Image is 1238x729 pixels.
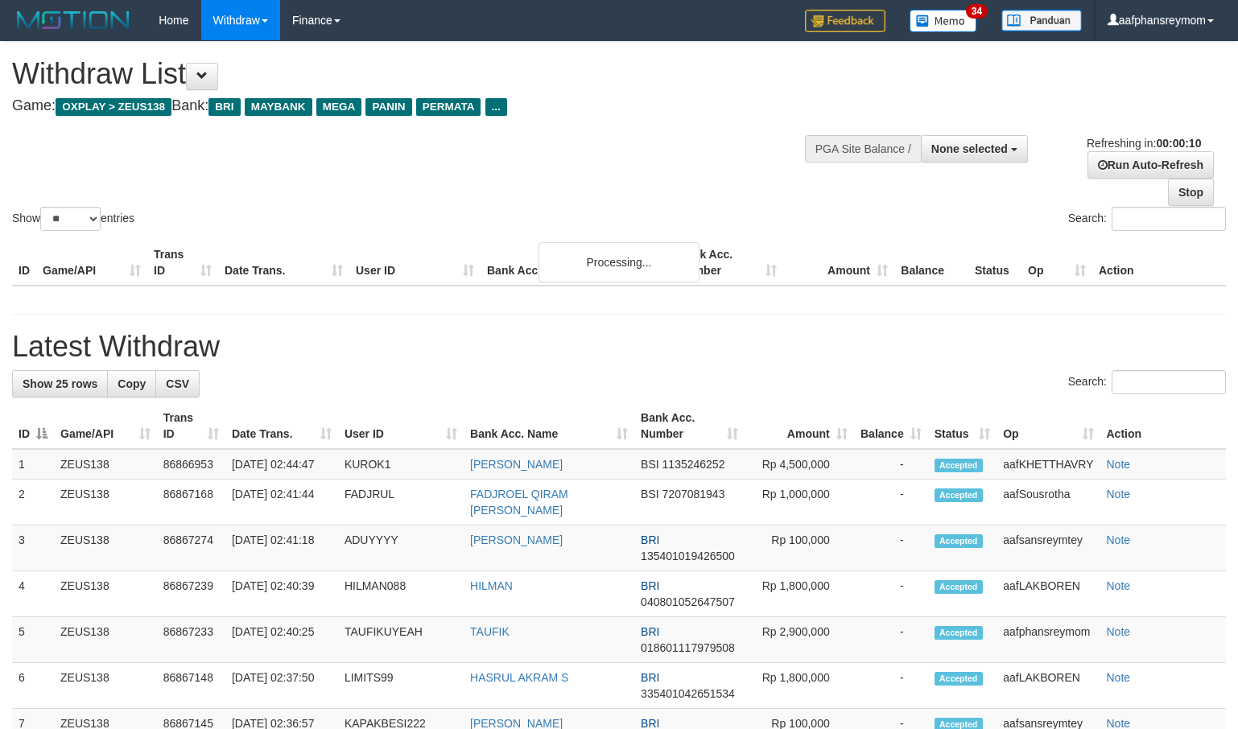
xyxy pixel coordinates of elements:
[12,207,134,231] label: Show entries
[539,242,699,282] div: Processing...
[1087,137,1201,150] span: Refreshing in:
[1107,625,1131,638] a: Note
[338,480,464,525] td: FADJRUL
[338,663,464,709] td: LIMITS99
[894,240,968,286] th: Balance
[641,595,735,608] span: Copy 040801052647507 to clipboard
[935,459,983,472] span: Accepted
[1156,137,1201,150] strong: 00:00:10
[641,687,735,700] span: Copy 335401042651534 to clipboard
[641,625,659,638] span: BRI
[997,525,1100,571] td: aafsansreymtey
[921,135,1028,163] button: None selected
[935,488,983,502] span: Accepted
[662,458,725,471] span: Copy 1135246252 to clipboard
[365,98,411,116] span: PANIN
[1107,579,1131,592] a: Note
[54,449,157,480] td: ZEUS138
[225,525,338,571] td: [DATE] 02:41:18
[338,403,464,449] th: User ID: activate to sort column ascending
[40,207,101,231] select: Showentries
[225,663,338,709] td: [DATE] 02:37:50
[107,370,156,397] a: Copy
[225,571,338,617] td: [DATE] 02:40:39
[641,458,659,471] span: BSI
[745,617,854,663] td: Rp 2,900,000
[1107,671,1131,684] a: Note
[1087,151,1214,179] a: Run Auto-Refresh
[997,480,1100,525] td: aafSousrotha
[157,403,225,449] th: Trans ID: activate to sort column ascending
[54,480,157,525] td: ZEUS138
[470,533,563,546] a: [PERSON_NAME]
[854,617,928,663] td: -
[338,571,464,617] td: HILMAN088
[225,617,338,663] td: [DATE] 02:40:25
[641,671,659,684] span: BRI
[157,663,225,709] td: 86867148
[783,240,894,286] th: Amount
[854,449,928,480] td: -
[316,98,362,116] span: MEGA
[54,571,157,617] td: ZEUS138
[935,626,983,640] span: Accepted
[935,672,983,686] span: Accepted
[641,579,659,592] span: BRI
[641,550,735,562] span: Copy 135401019426500 to clipboard
[997,571,1100,617] td: aafLAKBOREN
[12,480,54,525] td: 2
[968,240,1021,286] th: Status
[997,449,1100,480] td: aafKHETTHAVRY
[12,331,1226,363] h1: Latest Withdraw
[966,4,988,19] span: 34
[166,377,189,390] span: CSV
[854,403,928,449] th: Balance: activate to sort column ascending
[1092,240,1226,286] th: Action
[245,98,312,116] span: MAYBANK
[935,580,983,594] span: Accepted
[338,449,464,480] td: KUROK1
[12,240,36,286] th: ID
[641,641,735,654] span: Copy 018601117979508 to clipboard
[854,663,928,709] td: -
[12,58,809,90] h1: Withdraw List
[157,617,225,663] td: 86867233
[218,240,349,286] th: Date Trans.
[1100,403,1227,449] th: Action
[464,403,634,449] th: Bank Acc. Name: activate to sort column ascending
[997,663,1100,709] td: aafLAKBOREN
[1068,207,1226,231] label: Search:
[338,525,464,571] td: ADUYYYY
[745,480,854,525] td: Rp 1,000,000
[157,480,225,525] td: 86867168
[12,8,134,32] img: MOTION_logo.png
[349,240,481,286] th: User ID
[997,617,1100,663] td: aafphansreymom
[854,480,928,525] td: -
[935,534,983,548] span: Accepted
[1168,179,1214,206] a: Stop
[745,449,854,480] td: Rp 4,500,000
[23,377,97,390] span: Show 25 rows
[1112,207,1226,231] input: Search:
[54,663,157,709] td: ZEUS138
[12,449,54,480] td: 1
[155,370,200,397] a: CSV
[54,525,157,571] td: ZEUS138
[805,135,921,163] div: PGA Site Balance /
[805,10,885,32] img: Feedback.jpg
[745,663,854,709] td: Rp 1,800,000
[12,403,54,449] th: ID: activate to sort column descending
[225,449,338,480] td: [DATE] 02:44:47
[910,10,977,32] img: Button%20Memo.svg
[118,377,146,390] span: Copy
[225,480,338,525] td: [DATE] 02:41:44
[470,488,568,517] a: FADJROEL QIRAM [PERSON_NAME]
[662,488,725,500] span: Copy 7207081943 to clipboard
[12,98,809,114] h4: Game: Bank:
[931,142,1008,155] span: None selected
[1001,10,1082,31] img: panduan.png
[1068,370,1226,394] label: Search:
[225,403,338,449] th: Date Trans.: activate to sort column ascending
[12,571,54,617] td: 4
